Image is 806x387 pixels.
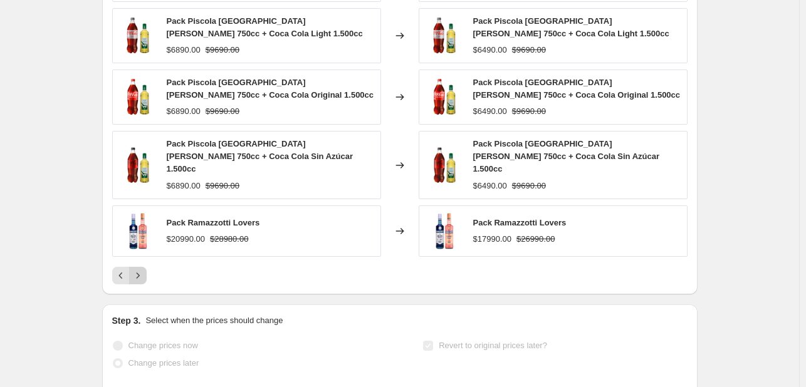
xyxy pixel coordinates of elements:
[426,147,463,184] img: Diseno_sin_titulo_-_2024-07-13T201328.784_80x.png
[473,78,681,100] span: Pack Piscola [GEOGRAPHIC_DATA][PERSON_NAME] 750cc + Coca Cola Original 1.500cc
[119,212,157,250] img: Imagenproductoweb_19_14cbc42e-0440-4723-9335-9ccb62e0d6a9_80x.png
[128,358,199,368] span: Change prices later
[112,267,130,284] button: Previous
[119,147,157,184] img: Diseno_sin_titulo_-_2024-07-13T201328.784_80x.png
[473,233,511,245] div: $17990.00
[473,180,507,192] div: $6490.00
[473,105,507,118] div: $6490.00
[426,78,463,116] img: Diseno_sin_titulo_-_2024-07-13T201251.975_80x.png
[167,105,201,118] div: $6890.00
[473,139,660,173] span: Pack Piscola [GEOGRAPHIC_DATA][PERSON_NAME] 750cc + Coca Cola Sin Azúcar 1.500cc
[128,341,198,350] span: Change prices now
[145,314,283,327] p: Select when the prices should change
[210,233,248,245] strike: $28980.00
[167,233,205,245] div: $20990.00
[112,314,141,327] h2: Step 3.
[119,17,157,54] img: Diseno_sin_titulo_-_2024-07-13T201205.308_80x.png
[426,212,463,250] img: Imagenproductoweb_19_14cbc42e-0440-4723-9335-9ccb62e0d6a9_80x.png
[516,233,555,245] strike: $26990.00
[512,105,546,118] strike: $9690.00
[119,78,157,116] img: Diseno_sin_titulo_-_2024-07-13T201251.975_80x.png
[426,17,463,54] img: Diseno_sin_titulo_-_2024-07-13T201205.308_80x.png
[512,180,546,192] strike: $9690.00
[473,218,567,227] span: Pack Ramazzotti Lovers
[473,16,669,38] span: Pack Piscola [GEOGRAPHIC_DATA][PERSON_NAME] 750cc + Coca Cola Light 1.500cc
[206,44,239,56] strike: $9690.00
[206,105,239,118] strike: $9690.00
[206,180,239,192] strike: $9690.00
[167,44,201,56] div: $6890.00
[112,267,147,284] nav: Pagination
[167,16,363,38] span: Pack Piscola [GEOGRAPHIC_DATA][PERSON_NAME] 750cc + Coca Cola Light 1.500cc
[167,78,374,100] span: Pack Piscola [GEOGRAPHIC_DATA][PERSON_NAME] 750cc + Coca Cola Original 1.500cc
[512,44,546,56] strike: $9690.00
[473,44,507,56] div: $6490.00
[167,180,201,192] div: $6890.00
[439,341,547,350] span: Revert to original prices later?
[129,267,147,284] button: Next
[167,139,353,173] span: Pack Piscola [GEOGRAPHIC_DATA][PERSON_NAME] 750cc + Coca Cola Sin Azúcar 1.500cc
[167,218,260,227] span: Pack Ramazzotti Lovers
